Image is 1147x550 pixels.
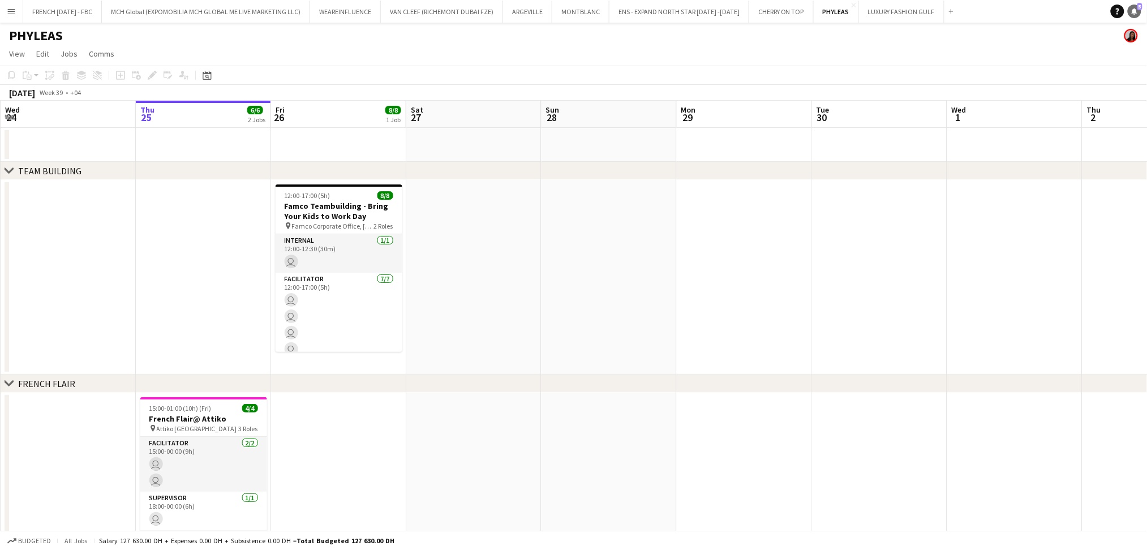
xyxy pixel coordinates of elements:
[381,1,503,23] button: VAN CLEEF (RICHEMONT DUBAI FZE)
[140,492,267,530] app-card-role: Supervisor1/118:00-00:00 (6h)
[18,378,75,389] div: FRENCH FLAIR
[285,191,330,200] span: 12:00-17:00 (5h)
[817,105,830,115] span: Tue
[276,234,402,273] app-card-role: Internal1/112:00-12:30 (30m)
[374,222,393,230] span: 2 Roles
[503,1,552,23] button: ARGEVILLE
[242,404,258,412] span: 4/4
[62,536,89,545] span: All jobs
[247,106,263,114] span: 6/6
[409,111,423,124] span: 27
[102,1,310,23] button: MCH Global (EXPOMOBILIA MCH GLOBAL ME LIVE MARKETING LLC)
[274,111,285,124] span: 26
[385,106,401,114] span: 8/8
[1137,3,1142,10] span: 5
[1124,29,1138,42] app-user-avatar: Sara Mendhao
[139,111,154,124] span: 25
[546,105,560,115] span: Sun
[157,424,237,433] span: Attiko [GEOGRAPHIC_DATA]
[411,105,423,115] span: Sat
[276,201,402,221] h3: Famco Teambuilding - Bring Your Kids to Work Day
[70,88,81,97] div: +04
[140,105,154,115] span: Thu
[276,184,402,352] app-job-card: 12:00-17:00 (5h)8/8Famco Teambuilding - Bring Your Kids to Work Day Famco Corporate Office, [GEOG...
[9,27,63,44] h1: PHYLEAS
[749,1,814,23] button: CHERRY ON TOP
[18,537,51,545] span: Budgeted
[950,111,966,124] span: 1
[386,115,401,124] div: 1 Job
[814,1,859,23] button: PHYLEAS
[61,49,78,59] span: Jobs
[276,105,285,115] span: Fri
[544,111,560,124] span: 28
[36,49,49,59] span: Edit
[681,105,696,115] span: Mon
[297,536,394,545] span: Total Budgeted 127 630.00 DH
[3,111,20,124] span: 24
[5,46,29,61] a: View
[248,115,265,124] div: 2 Jobs
[552,1,609,23] button: MONTBLANC
[239,424,258,433] span: 3 Roles
[84,46,119,61] a: Comms
[23,1,102,23] button: FRENCH [DATE] - FBC
[89,49,114,59] span: Comms
[56,46,82,61] a: Jobs
[815,111,830,124] span: 30
[99,536,394,545] div: Salary 127 630.00 DH + Expenses 0.00 DH + Subsistence 0.00 DH =
[1128,5,1141,18] a: 5
[37,88,66,97] span: Week 39
[310,1,381,23] button: WEAREINFLUENCE
[9,49,25,59] span: View
[6,535,53,547] button: Budgeted
[140,414,267,424] h3: French Flair@ Attiko
[5,105,20,115] span: Wed
[32,46,54,61] a: Edit
[149,404,212,412] span: 15:00-01:00 (10h) (Fri)
[140,437,267,492] app-card-role: Facilitator2/215:00-00:00 (9h)
[1085,111,1101,124] span: 2
[276,273,402,410] app-card-role: Facilitator7/712:00-17:00 (5h)
[1087,105,1101,115] span: Thu
[859,1,944,23] button: LUXURY FASHION GULF
[609,1,749,23] button: ENS - EXPAND NORTH STAR [DATE] -[DATE]
[9,87,35,98] div: [DATE]
[680,111,696,124] span: 29
[18,165,81,177] div: TEAM BUILDING
[377,191,393,200] span: 8/8
[292,222,374,230] span: Famco Corporate Office, [GEOGRAPHIC_DATA]
[952,105,966,115] span: Wed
